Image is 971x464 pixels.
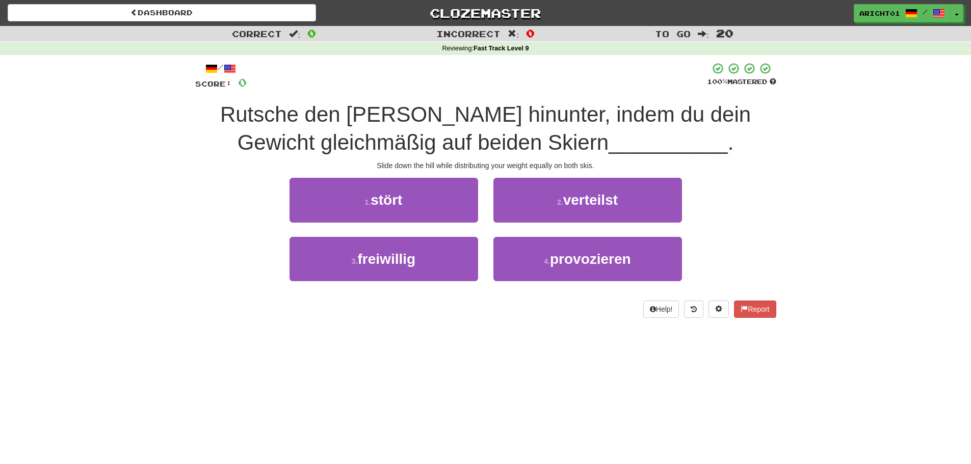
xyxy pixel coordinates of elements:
span: : [698,30,709,38]
span: aricht01 [859,9,900,18]
button: Help! [643,301,679,318]
span: Rutsche den [PERSON_NAME] hinunter, indem du dein Gewicht gleichmäßig auf beiden Skiern [220,102,751,154]
div: Mastered [707,77,776,87]
div: Slide down the hill while distributing your weight equally on both skis. [195,160,776,171]
span: 20 [716,27,733,39]
div: / [195,62,247,75]
span: To go [655,29,691,39]
a: Dashboard [8,4,316,21]
button: 4.provozieren [493,237,682,281]
span: : [289,30,300,38]
span: : [508,30,519,38]
span: provozieren [550,251,631,267]
strong: Fast Track Level 9 [474,45,529,52]
small: 4 . [544,257,550,265]
span: 0 [307,27,316,39]
button: Report [734,301,776,318]
small: 3 . [352,257,358,265]
small: 1 . [365,198,371,206]
span: Correct [232,29,282,39]
span: 0 [526,27,535,39]
button: 2.verteilst [493,178,682,222]
span: / [923,8,928,15]
span: stört [371,192,402,208]
span: freiwillig [358,251,416,267]
button: 3.freiwillig [290,237,478,281]
span: __________ [609,130,728,154]
span: Incorrect [436,29,501,39]
span: 0 [238,76,247,89]
button: Round history (alt+y) [684,301,703,318]
span: verteilst [563,192,618,208]
span: . [728,130,734,154]
span: 100 % [707,77,727,86]
a: Clozemaster [331,4,640,22]
small: 2 . [557,198,563,206]
a: aricht01 / [854,4,951,22]
span: Score: [195,79,232,88]
button: 1.stört [290,178,478,222]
